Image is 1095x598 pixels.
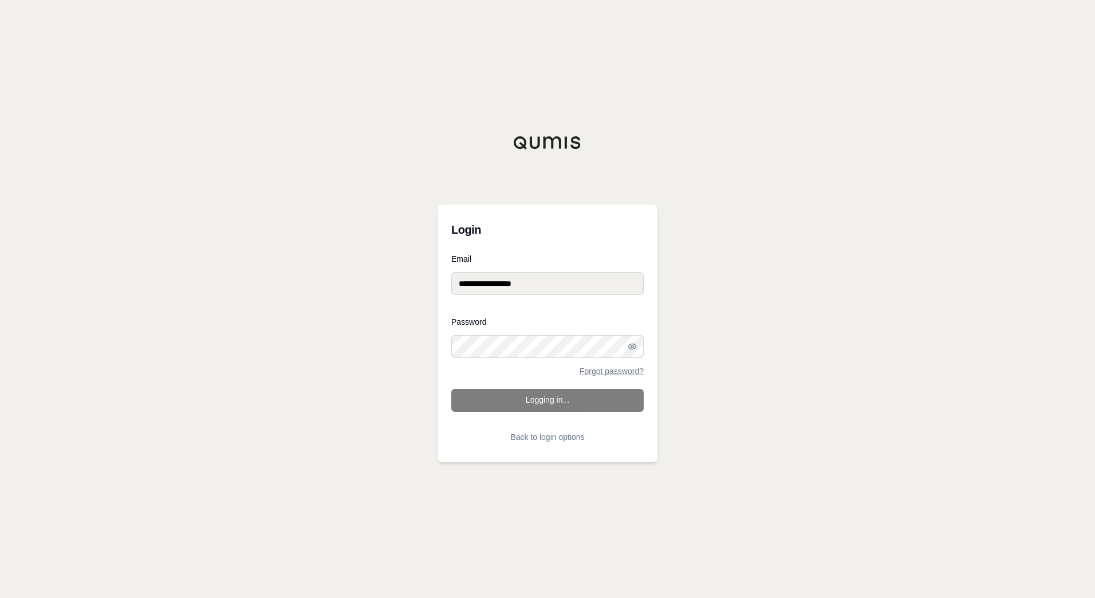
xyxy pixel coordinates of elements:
a: Forgot password? [580,367,644,375]
label: Password [451,318,644,326]
img: Qumis [513,136,582,149]
button: Back to login options [451,426,644,448]
label: Email [451,255,644,263]
h3: Login [451,218,644,241]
